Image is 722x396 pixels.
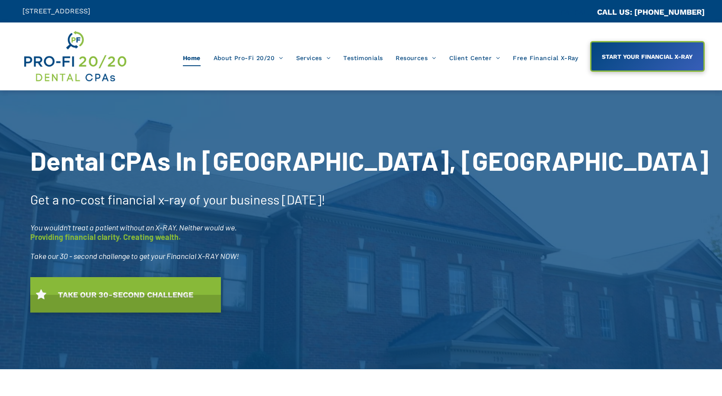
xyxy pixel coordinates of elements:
a: Client Center [443,50,507,66]
a: Resources [389,50,442,66]
a: Testimonials [337,50,389,66]
a: START YOUR FINANCIAL X-RAY [590,41,705,72]
a: Free Financial X-Ray [506,50,585,66]
span: Take our 30 - second challenge to get your Financial X-RAY NOW! [30,251,239,261]
span: START YOUR FINANCIAL X-RAY [599,49,696,64]
span: You wouldn’t treat a patient without an X-RAY. Neither would we. [30,223,237,232]
span: Get a [30,192,59,207]
span: of your business [DATE]! [189,192,326,207]
a: About Pro-Fi 20/20 [207,50,290,66]
span: [STREET_ADDRESS] [22,7,90,15]
span: CA::CALLC [560,8,597,16]
a: Home [176,50,207,66]
span: TAKE OUR 30-SECOND CHALLENGE [55,286,196,303]
img: Get Dental CPA Consulting, Bookkeeping, & Bank Loans [22,29,127,84]
a: CALL US: [PHONE_NUMBER] [597,7,705,16]
a: Services [290,50,337,66]
span: Providing financial clarity. Creating wealth. [30,232,181,242]
span: no-cost financial x-ray [61,192,186,207]
a: TAKE OUR 30-SECOND CHALLENGE [30,277,221,313]
span: Dental CPAs In [GEOGRAPHIC_DATA], [GEOGRAPHIC_DATA] [30,145,709,176]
